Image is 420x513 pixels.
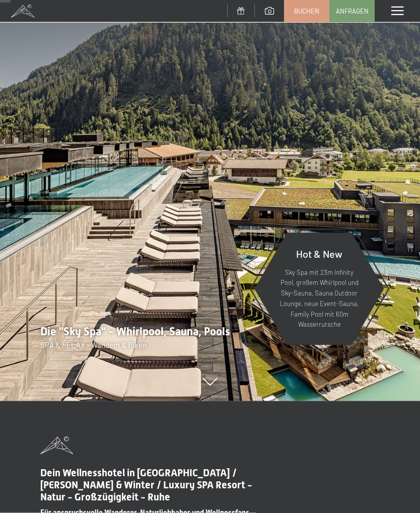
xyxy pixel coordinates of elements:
a: Hot & New Sky Spa mit 23m Infinity Pool, großem Whirlpool und Sky-Sauna, Sauna Outdoor Lounge, ne... [254,233,385,346]
span: SPA & RELAX - Wandern & Biken [40,341,147,350]
a: Buchen [285,1,329,22]
a: Anfragen [330,1,374,22]
p: Sky Spa mit 23m Infinity Pool, großem Whirlpool und Sky-Sauna, Sauna Outdoor Lounge, neue Event-S... [279,268,360,331]
span: Anfragen [336,7,369,16]
span: Die "Sky Spa" - Whirlpool, Sauna, Pools [40,326,230,338]
span: Buchen [294,7,319,16]
span: Dein Wellnesshotel in [GEOGRAPHIC_DATA] / [PERSON_NAME] & Winter / Luxury SPA Resort - Natur - Gr... [40,467,252,503]
span: Hot & New [296,248,342,260]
